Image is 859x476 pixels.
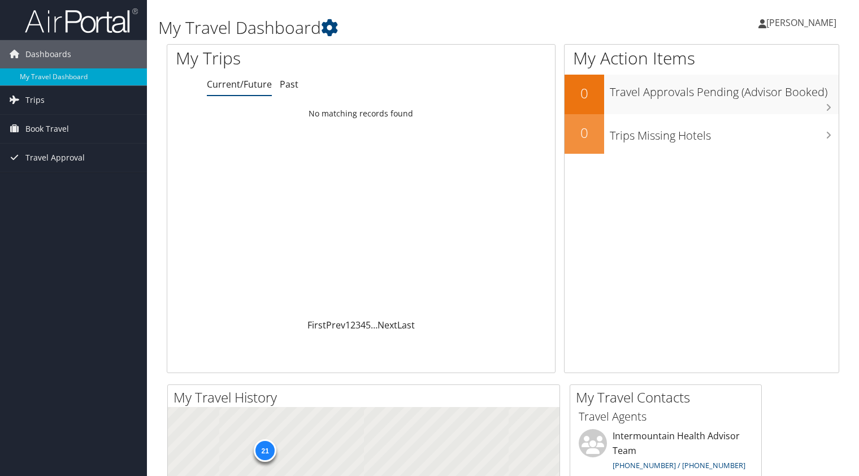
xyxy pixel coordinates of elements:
a: [PERSON_NAME] [758,6,848,40]
span: Travel Approval [25,144,85,172]
h2: My Travel Contacts [576,388,761,407]
span: Dashboards [25,40,71,68]
span: Book Travel [25,115,69,143]
h3: Travel Approvals Pending (Advisor Booked) [610,79,839,100]
a: 2 [350,319,355,331]
span: … [371,319,378,331]
div: 21 [254,439,276,462]
img: airportal-logo.png [25,7,138,34]
h1: My Travel Dashboard [158,16,618,40]
a: First [307,319,326,331]
a: Next [378,319,397,331]
a: 3 [355,319,361,331]
h1: My Trips [176,46,385,70]
h1: My Action Items [565,46,839,70]
a: 5 [366,319,371,331]
h3: Travel Agents [579,409,753,425]
a: 4 [361,319,366,331]
a: Prev [326,319,345,331]
h2: 0 [565,123,604,142]
h3: Trips Missing Hotels [610,122,839,144]
a: 0Travel Approvals Pending (Advisor Booked) [565,75,839,114]
a: 0Trips Missing Hotels [565,114,839,154]
h2: 0 [565,84,604,103]
a: [PHONE_NUMBER] / [PHONE_NUMBER] [613,460,745,470]
span: Trips [25,86,45,114]
a: Past [280,78,298,90]
span: [PERSON_NAME] [766,16,836,29]
h2: My Travel History [173,388,559,407]
a: Last [397,319,415,331]
td: No matching records found [167,103,555,124]
a: Current/Future [207,78,272,90]
a: 1 [345,319,350,331]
